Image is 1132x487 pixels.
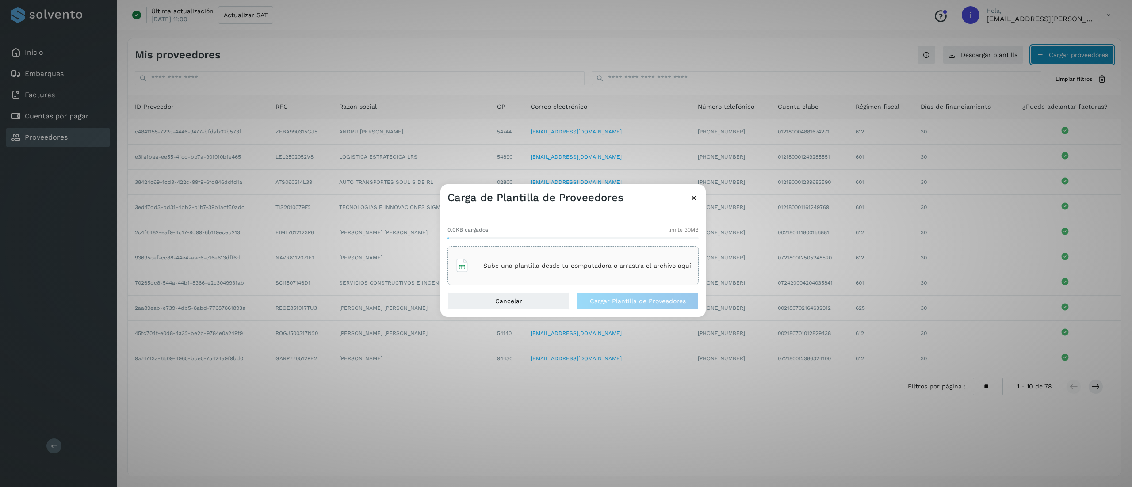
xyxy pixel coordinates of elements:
[590,298,686,304] span: Cargar Plantilla de Proveedores
[447,292,570,310] button: Cancelar
[483,262,691,270] p: Sube una plantilla desde tu computadora o arrastra el archivo aquí
[495,298,522,304] span: Cancelar
[668,226,699,234] span: límite 30MB
[447,191,623,204] h3: Carga de Plantilla de Proveedores
[447,226,488,234] span: 0.0KB cargados
[577,292,699,310] button: Cargar Plantilla de Proveedores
